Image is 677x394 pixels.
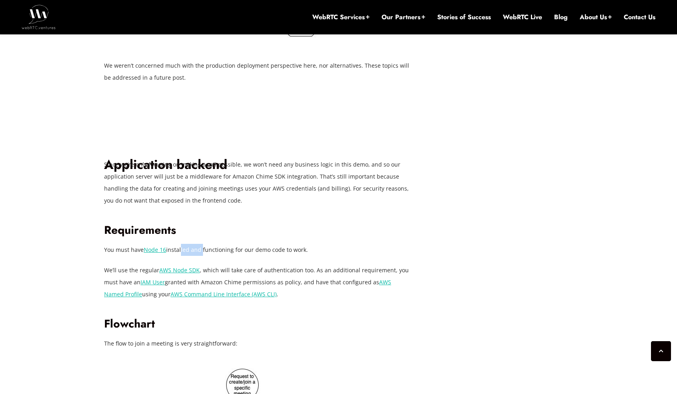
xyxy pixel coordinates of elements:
[312,13,370,22] a: WebRTC Services
[104,244,412,256] p: You must have installed and functioning for our demo code to work.
[503,13,542,22] a: WebRTC Live
[624,13,655,22] a: Contact Us
[554,13,568,22] a: Blog
[141,278,165,286] a: IAM User
[171,290,277,298] a: AWS Command Line Interface (AWS CLI)
[580,13,612,22] a: About Us
[382,13,425,22] a: Our Partners
[104,159,412,207] p: Since we’re only focusing on making a call possible, we won’t need any business logic in this dem...
[104,317,412,331] h2: Flowchart
[159,266,200,274] a: AWS Node SDK
[104,105,412,173] h1: Application backend
[104,223,412,237] h2: Requirements
[144,246,166,253] a: Node 16
[104,60,412,84] p: We weren’t concerned much with the production deployment perspective here, nor alternatives. Thes...
[104,338,412,350] p: The flow to join a meeting is very straightforward:
[437,13,491,22] a: Stories of Success
[104,264,412,300] p: We’ll use the regular , which will take care of authentication too. As an additional requirement,...
[22,5,56,29] img: WebRTC.ventures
